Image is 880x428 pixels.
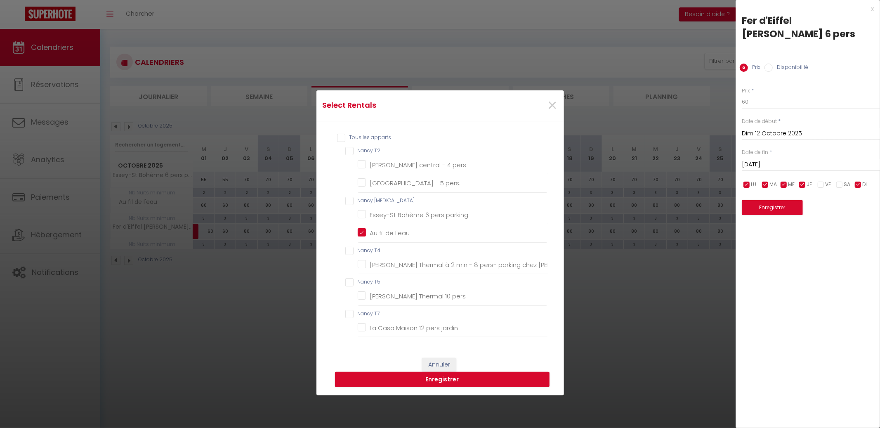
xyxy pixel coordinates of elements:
[736,4,874,14] div: x
[370,324,458,332] span: La Casa Maison 12 pers jardin
[422,358,456,372] button: Annuler
[751,181,756,189] span: LU
[335,372,550,388] button: Enregistrer
[748,64,760,73] label: Prix
[862,181,867,189] span: DI
[742,87,750,95] label: Prix
[844,181,850,189] span: SA
[547,93,558,118] span: ×
[788,181,795,189] span: ME
[742,118,777,125] label: Date de début
[773,64,808,73] label: Disponibilité
[323,99,476,111] h4: Select Rentals
[742,14,874,40] div: Fer d'Eiffel [PERSON_NAME] 6 pers
[825,181,831,189] span: VE
[370,210,469,219] span: Essey-St Bohème 6 pers parking
[769,181,777,189] span: MA
[807,181,812,189] span: JE
[370,260,587,269] span: [PERSON_NAME] Thermal à 2 min - 8 pers- parking chez [PERSON_NAME]
[742,149,768,156] label: Date de fin
[370,161,467,169] span: [PERSON_NAME] central - 4 pers
[7,3,31,28] button: Ouvrir le widget de chat LiveChat
[742,200,803,215] button: Enregistrer
[547,97,558,115] button: Close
